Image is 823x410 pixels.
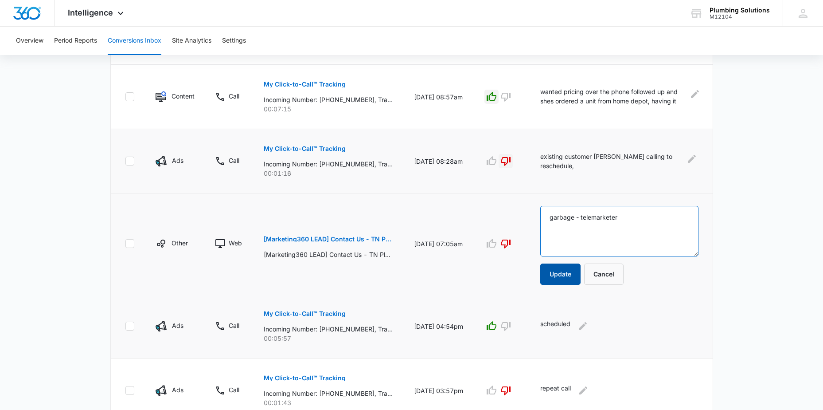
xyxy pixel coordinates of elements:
[710,7,770,14] div: account name
[229,385,239,394] p: Call
[264,375,346,381] p: My Click-to-Call™ Tracking
[172,91,194,101] p: Content
[264,303,346,324] button: My Click-to-Call™ Tracking
[172,156,183,165] p: Ads
[576,319,590,333] button: Edit Comments
[264,236,393,242] p: [Marketing360 LEAD] Contact Us - TN Plumbing
[584,264,624,285] button: Cancel
[229,238,242,248] p: Web
[172,385,183,394] p: Ads
[264,334,393,343] p: 00:05:57
[16,27,43,55] button: Overview
[540,206,698,256] textarea: garbage - telemarketer
[264,81,346,87] p: My Click-to-Call™ Tracking
[264,389,393,398] p: Incoming Number: [PHONE_NUMBER], Tracking Number: [PHONE_NUMBER], Ring To: [PHONE_NUMBER], Caller...
[264,367,346,389] button: My Click-to-Call™ Tracking
[264,138,346,159] button: My Click-to-Call™ Tracking
[576,383,590,398] button: Edit Comments
[710,14,770,20] div: account id
[264,169,393,178] p: 00:01:16
[403,65,474,129] td: [DATE] 08:57am
[108,27,161,55] button: Conversions Inbox
[264,398,393,407] p: 00:01:43
[264,324,393,334] p: Incoming Number: [PHONE_NUMBER], Tracking Number: [PHONE_NUMBER], Ring To: [PHONE_NUMBER], Caller...
[264,146,346,152] p: My Click-to-Call™ Tracking
[540,87,686,107] p: wanted pricing over the phone followed up and shes ordered a unit from home depot, having it deli...
[68,8,113,17] span: Intelligence
[686,152,698,166] button: Edit Comments
[222,27,246,55] button: Settings
[403,294,474,359] td: [DATE] 04:54pm
[229,156,239,165] p: Call
[403,129,474,193] td: [DATE] 08:28am
[540,383,571,398] p: repeat call
[172,238,188,248] p: Other
[403,193,474,294] td: [DATE] 07:05am
[229,91,239,101] p: Call
[172,321,183,330] p: Ads
[172,27,211,55] button: Site Analytics
[264,229,393,250] button: [Marketing360 LEAD] Contact Us - TN Plumbing
[540,152,680,170] p: existing customer [PERSON_NAME] calling to reschedule,
[54,27,97,55] button: Period Reports
[540,264,581,285] button: Update
[540,319,570,333] p: scheduled
[264,311,346,317] p: My Click-to-Call™ Tracking
[264,250,393,259] p: [Marketing360 LEAD] Contact Us - TN Plumbing Name: [PERSON_NAME], Email: [PERSON_NAME][EMAIL_ADDR...
[692,87,698,101] button: Edit Comments
[229,321,239,330] p: Call
[264,104,393,114] p: 00:07:15
[264,95,393,104] p: Incoming Number: [PHONE_NUMBER], Tracking Number: [PHONE_NUMBER], Ring To: [PHONE_NUMBER], Caller...
[264,74,346,95] button: My Click-to-Call™ Tracking
[264,159,393,169] p: Incoming Number: [PHONE_NUMBER], Tracking Number: [PHONE_NUMBER], Ring To: [PHONE_NUMBER], Caller...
